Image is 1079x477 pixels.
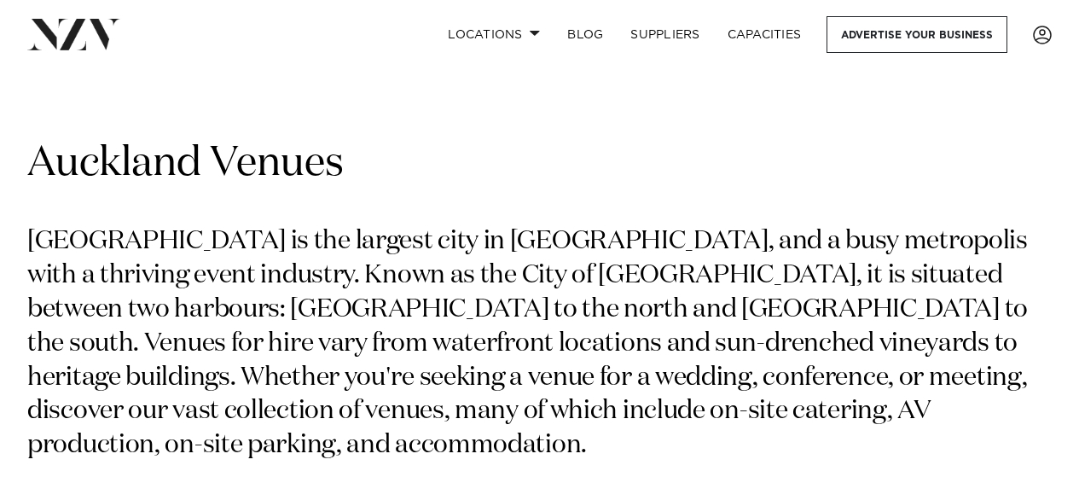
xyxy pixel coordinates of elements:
[827,16,1007,53] a: Advertise your business
[554,16,617,53] a: BLOG
[617,16,713,53] a: SUPPLIERS
[27,137,1052,191] h1: Auckland Venues
[434,16,554,53] a: Locations
[714,16,815,53] a: Capacities
[27,225,1052,463] p: [GEOGRAPHIC_DATA] is the largest city in [GEOGRAPHIC_DATA], and a busy metropolis with a thriving...
[27,19,120,49] img: nzv-logo.png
